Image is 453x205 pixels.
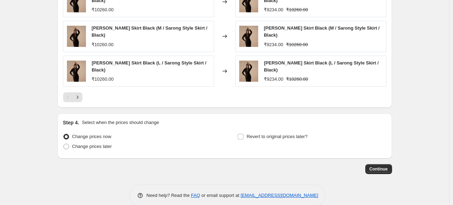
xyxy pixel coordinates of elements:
[264,76,283,82] span: ₹9234.00
[67,26,86,47] img: Tinaskirt1_80x.jpg
[82,119,159,126] p: Select when the prices should change
[247,134,308,139] span: Revert to original prices later?
[147,193,191,198] span: Need help? Read the
[370,166,388,172] span: Continue
[286,76,308,82] span: ₹10260.00
[200,193,241,198] span: or email support at
[365,164,392,174] button: Continue
[92,60,206,73] span: [PERSON_NAME] Skirt Black (L / Sarong Style Skirt / Black)
[72,134,111,139] span: Change prices now
[286,42,308,47] span: ₹10260.00
[63,119,79,126] h2: Step 4.
[92,42,113,47] span: ₹10260.00
[72,144,112,149] span: Change prices later
[92,7,113,12] span: ₹10260.00
[239,61,259,82] img: Tinaskirt1_80x.jpg
[239,26,258,47] img: Tinaskirt1_80x.jpg
[264,7,283,12] span: ₹9234.00
[241,193,318,198] a: [EMAIL_ADDRESS][DOMAIN_NAME]
[92,25,207,38] span: [PERSON_NAME] Skirt Black (M / Sarong Style Skirt / Black)
[264,60,379,73] span: [PERSON_NAME] Skirt Black (L / Sarong Style Skirt / Black)
[92,76,113,82] span: ₹10260.00
[286,7,308,12] span: ₹10260.00
[264,42,283,47] span: ₹9234.00
[67,61,86,82] img: Tinaskirt1_80x.jpg
[191,193,200,198] a: FAQ
[264,25,380,38] span: [PERSON_NAME] Skirt Black (M / Sarong Style Skirt / Black)
[73,92,82,102] button: Next
[63,92,82,102] nav: Pagination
